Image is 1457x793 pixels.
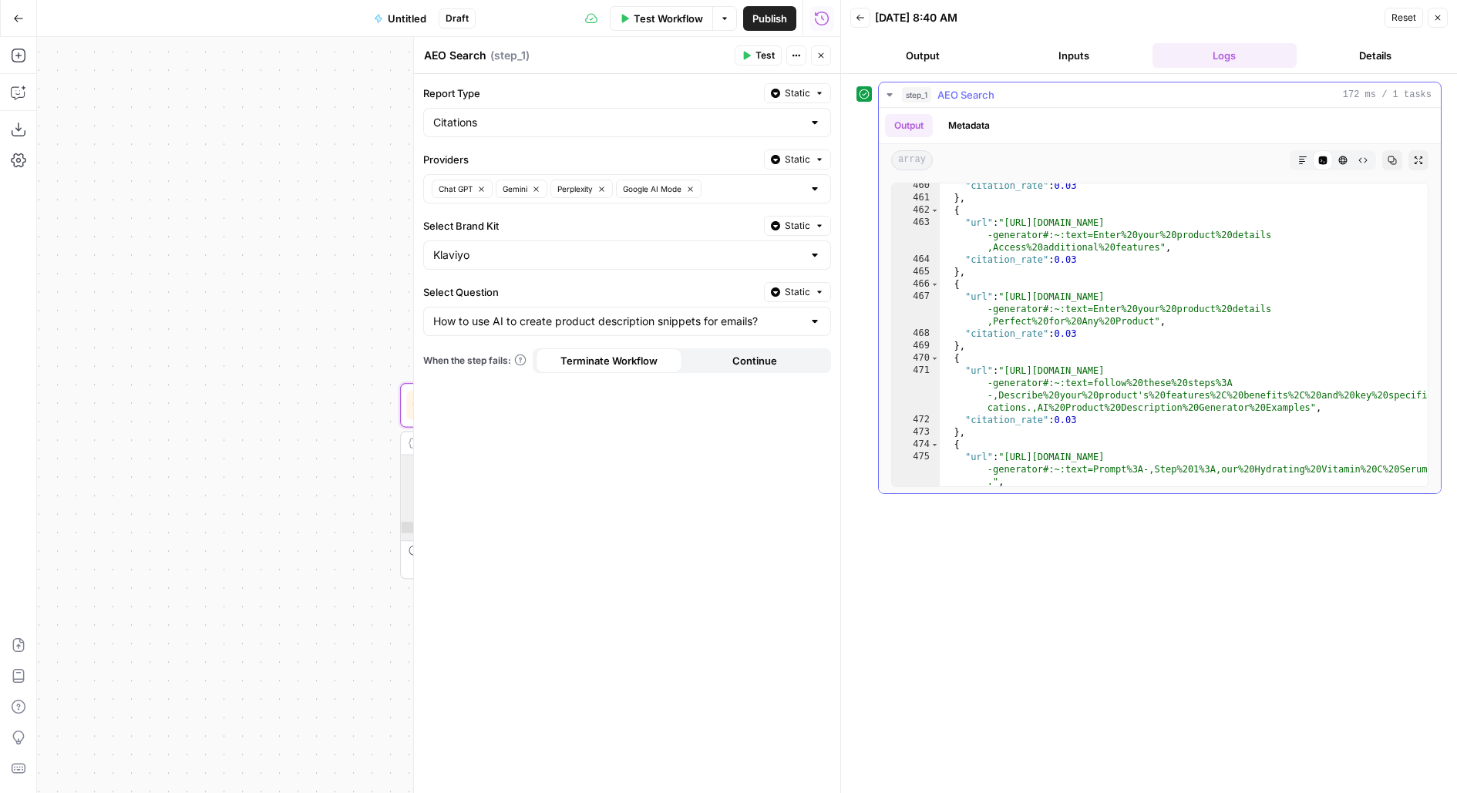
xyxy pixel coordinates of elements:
[623,183,681,195] span: Google AI Mode
[743,6,796,31] button: Publish
[892,426,940,439] div: 473
[735,45,782,66] button: Test
[764,216,831,236] button: Static
[401,511,447,522] div: 4
[930,278,939,291] span: Toggle code folding, rows 466 through 469
[423,284,758,300] label: Select Question
[892,217,940,254] div: 463
[1391,11,1416,25] span: Reset
[400,383,687,579] div: AEO SearchAEO SearchStep 1Output[ { "url":"[URL][DOMAIN_NAME] -writing-tools/product-description ...
[423,354,527,368] a: When the step fails:
[850,43,995,68] button: Output
[634,11,703,26] span: Test Workflow
[439,183,473,195] span: Chat GPT
[892,365,940,414] div: 471
[400,284,687,328] div: WorkflowSet InputsInputs
[1303,43,1448,68] button: Details
[892,439,940,451] div: 474
[892,328,940,340] div: 468
[446,12,469,25] span: Draft
[401,478,447,511] div: 3
[432,180,493,198] button: Chat GPT
[892,278,940,291] div: 466
[902,87,931,102] span: step_1
[560,353,658,368] span: Terminate Workflow
[550,180,613,198] button: Perplexity
[423,218,758,234] label: Select Brand Kit
[892,451,940,488] div: 475
[785,285,810,299] span: Static
[879,108,1441,493] div: 172 ms / 1 tasks
[892,291,940,328] div: 467
[937,87,994,102] span: AEO Search
[503,183,527,195] span: Gemini
[785,219,810,233] span: Static
[423,152,758,167] label: Providers
[496,180,547,198] button: Gemini
[401,533,447,544] div: 6
[764,150,831,170] button: Static
[785,153,810,166] span: Static
[785,86,810,100] span: Static
[892,180,940,192] div: 460
[930,204,939,217] span: Toggle code folding, rows 462 through 465
[930,439,939,451] span: Toggle code folding, rows 474 through 477
[752,11,787,26] span: Publish
[892,192,940,204] div: 461
[879,82,1441,107] button: 172 ms / 1 tasks
[939,114,999,137] button: Metadata
[388,11,426,26] span: Untitled
[433,314,803,329] input: How to use AI to create product description snippets for emails?
[401,522,447,533] div: 5
[885,114,933,137] button: Output
[892,204,940,217] div: 462
[892,414,940,426] div: 472
[365,6,436,31] button: Untitled
[755,49,775,62] span: Test
[433,247,803,263] input: Klaviyo
[764,282,831,302] button: Static
[930,352,939,365] span: Toggle code folding, rows 470 through 473
[732,353,777,368] span: Continue
[764,83,831,103] button: Static
[682,348,829,373] button: Continue
[892,352,940,365] div: 470
[892,340,940,352] div: 469
[891,150,933,170] span: array
[1343,88,1432,102] span: 172 ms / 1 tasks
[616,180,702,198] button: Google AI Mode
[557,183,593,195] span: Perplexity
[892,266,940,278] div: 465
[1385,8,1423,28] button: Reset
[490,48,530,63] span: ( step_1 )
[423,86,758,101] label: Report Type
[1001,43,1146,68] button: Inputs
[401,455,447,466] div: 1
[400,635,687,680] div: EndOutput
[610,6,712,31] button: Test Workflow
[892,254,940,266] div: 464
[424,48,486,63] textarea: AEO Search
[401,466,447,477] div: 2
[1152,43,1297,68] button: Logs
[433,115,803,130] input: Citations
